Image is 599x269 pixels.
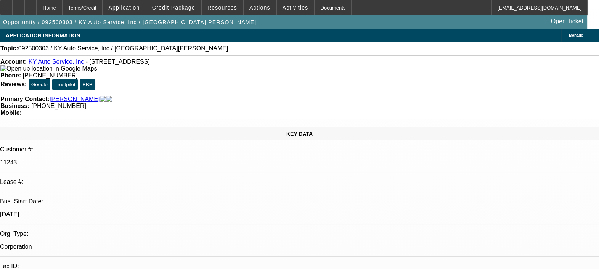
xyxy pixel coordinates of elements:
span: Actions [249,5,270,11]
a: [PERSON_NAME] [50,96,100,103]
span: Manage [569,33,583,37]
button: Credit Package [146,0,201,15]
button: Trustpilot [52,79,78,90]
button: Resources [202,0,243,15]
a: Open Ticket [548,15,586,28]
button: Google [29,79,50,90]
strong: Account: [0,58,27,65]
span: Credit Package [152,5,195,11]
span: 092500303 / KY Auto Service, Inc / [GEOGRAPHIC_DATA][PERSON_NAME] [18,45,228,52]
span: [PHONE_NUMBER] [31,103,86,109]
button: BBB [80,79,95,90]
span: Activities [283,5,308,11]
span: Resources [207,5,237,11]
a: View Google Maps [0,65,97,72]
strong: Primary Contact: [0,96,50,103]
button: Activities [277,0,314,15]
span: [PHONE_NUMBER] [23,72,78,79]
strong: Reviews: [0,81,27,87]
button: Actions [244,0,276,15]
img: Open up location in Google Maps [0,65,97,72]
span: APPLICATION INFORMATION [6,32,80,39]
span: KEY DATA [286,131,313,137]
a: KY Auto Service, Inc [29,58,84,65]
span: Opportunity / 092500303 / KY Auto Service, Inc / [GEOGRAPHIC_DATA][PERSON_NAME] [3,19,256,25]
button: Application [103,0,145,15]
strong: Phone: [0,72,21,79]
strong: Mobile: [0,110,22,116]
img: linkedin-icon.png [106,96,112,103]
span: - [STREET_ADDRESS] [86,58,150,65]
strong: Topic: [0,45,18,52]
img: facebook-icon.png [100,96,106,103]
strong: Business: [0,103,29,109]
span: Application [108,5,140,11]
